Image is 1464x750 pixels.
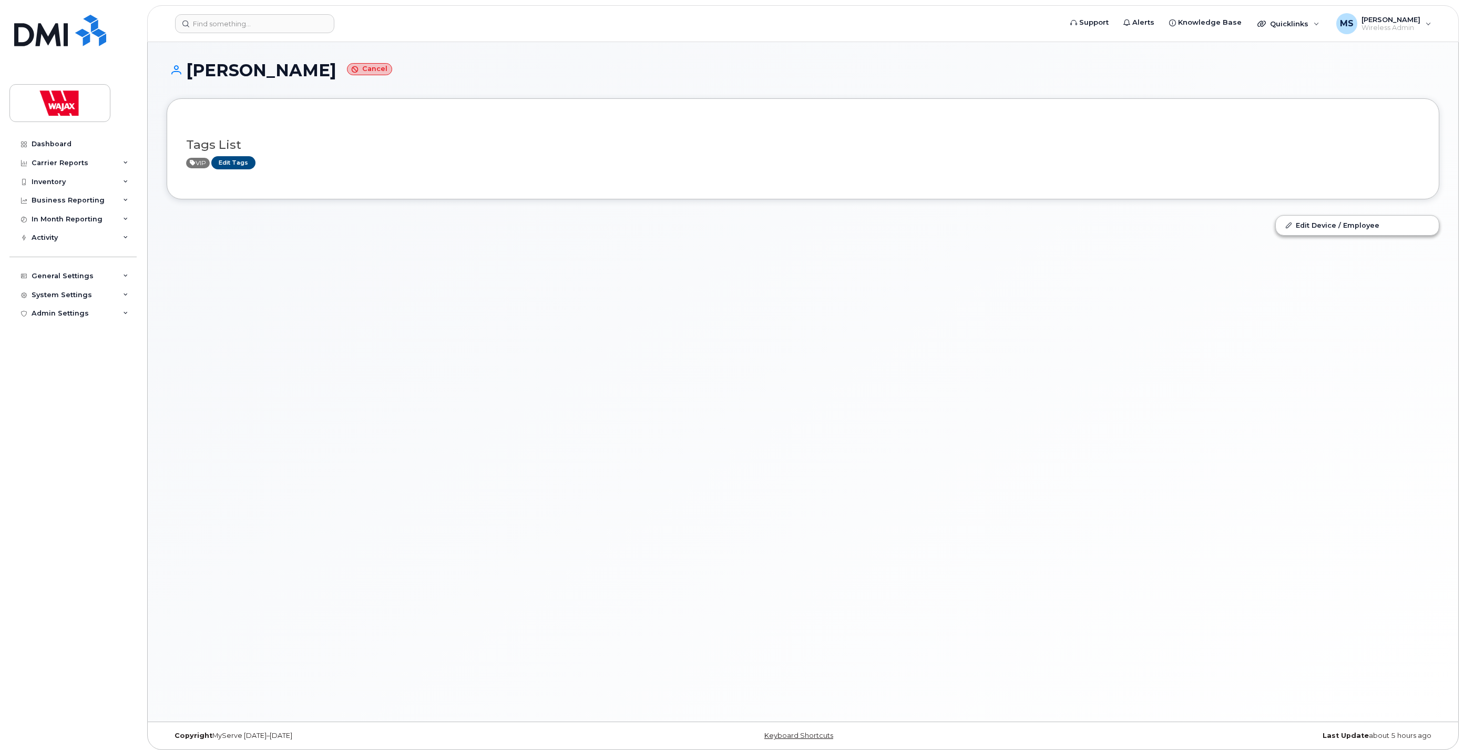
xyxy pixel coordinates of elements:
[175,732,212,739] strong: Copyright
[764,732,833,739] a: Keyboard Shortcuts
[186,138,1420,151] h3: Tags List
[1015,732,1439,740] div: about 5 hours ago
[347,63,392,75] small: Cancel
[167,732,591,740] div: MyServe [DATE]–[DATE]
[1323,732,1369,739] strong: Last Update
[186,158,210,168] span: Active
[167,61,1439,79] h1: [PERSON_NAME]
[1276,216,1439,235] a: Edit Device / Employee
[211,156,255,169] a: Edit Tags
